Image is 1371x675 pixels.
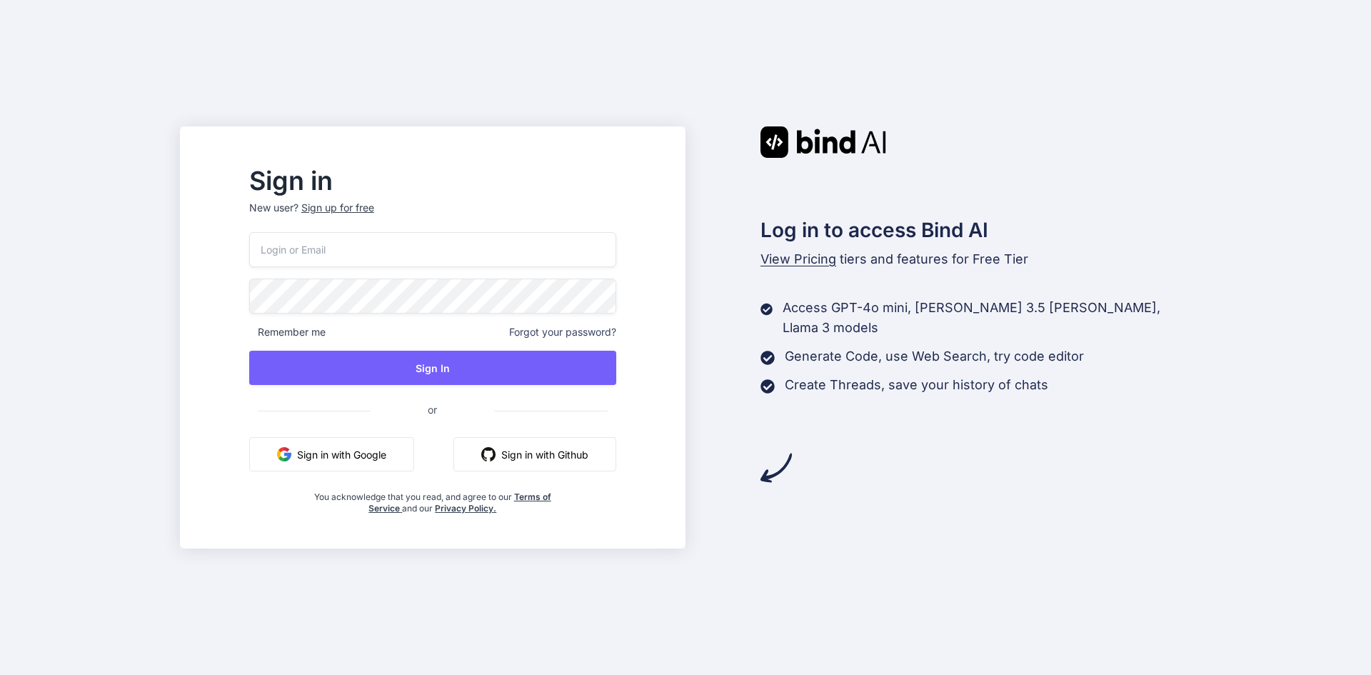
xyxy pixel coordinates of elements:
img: arrow [760,452,792,484]
button: Sign in with Google [249,437,414,471]
span: Remember me [249,325,326,339]
img: google [277,447,291,461]
a: Privacy Policy. [435,503,496,514]
p: tiers and features for Free Tier [760,249,1192,269]
div: Sign up for free [301,201,374,215]
h2: Sign in [249,169,616,192]
h2: Log in to access Bind AI [760,215,1192,245]
p: Generate Code, use Web Search, try code editor [785,346,1084,366]
span: Forgot your password? [509,325,616,339]
span: or [371,392,494,427]
a: Terms of Service [368,491,551,514]
p: Access GPT-4o mini, [PERSON_NAME] 3.5 [PERSON_NAME], Llama 3 models [783,298,1191,338]
input: Login or Email [249,232,616,267]
button: Sign in with Github [453,437,616,471]
button: Sign In [249,351,616,385]
p: New user? [249,201,616,232]
img: Bind AI logo [760,126,886,158]
p: Create Threads, save your history of chats [785,375,1048,395]
div: You acknowledge that you read, and agree to our and our [310,483,555,514]
span: View Pricing [760,251,836,266]
img: github [481,447,496,461]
